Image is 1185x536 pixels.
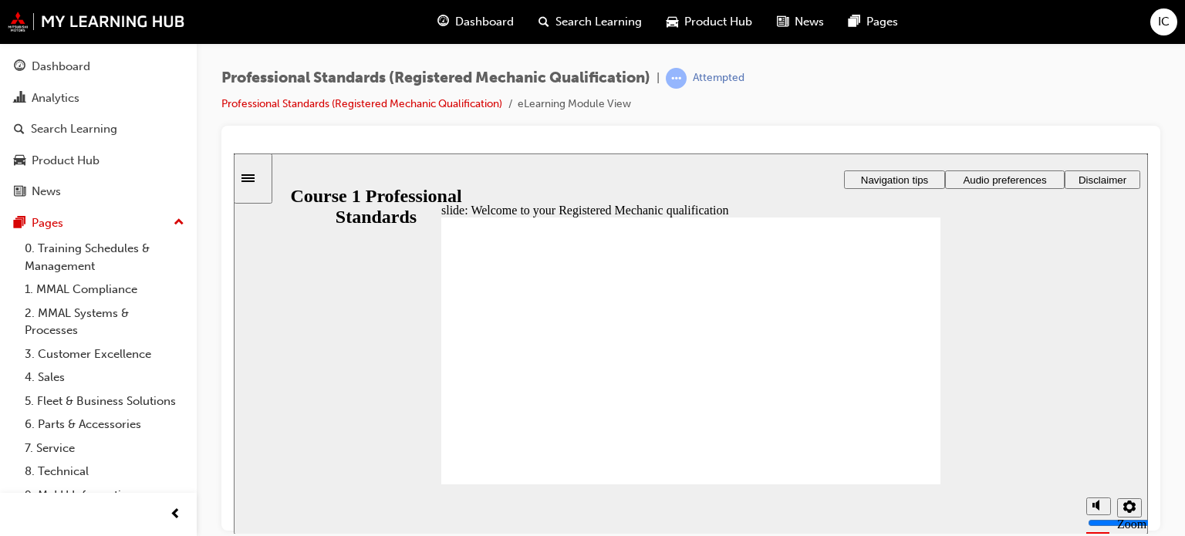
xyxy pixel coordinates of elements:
span: IC [1158,13,1170,31]
span: search-icon [538,12,549,32]
div: News [32,183,61,201]
a: 3. Customer Excellence [19,342,191,366]
li: eLearning Module View [518,96,631,113]
a: 0. Training Schedules & Management [19,237,191,278]
button: Disclaimer [831,17,906,35]
a: Dashboard [6,52,191,81]
a: 2. MMAL Systems & Processes [19,302,191,342]
span: news-icon [14,185,25,199]
a: search-iconSearch Learning [526,6,654,38]
a: Product Hub [6,147,191,175]
button: IC [1150,8,1177,35]
button: DashboardAnalyticsSearch LearningProduct HubNews [6,49,191,209]
a: 6. Parts & Accessories [19,413,191,437]
div: misc controls [845,331,906,381]
a: 9. MyLH Information [19,484,191,507]
button: Audio preferences [711,17,831,35]
span: Professional Standards (Registered Mechanic Qualification) [221,69,650,87]
span: News [795,13,824,31]
div: Attempted [693,71,744,86]
span: Dashboard [455,13,514,31]
div: Dashboard [32,58,90,76]
a: Analytics [6,84,191,113]
span: Navigation tips [627,21,694,32]
a: guage-iconDashboard [425,6,526,38]
span: learningRecordVerb_ATTEMPT-icon [666,68,687,89]
div: Search Learning [31,120,117,138]
a: Search Learning [6,115,191,143]
button: Pages [6,209,191,238]
a: 1. MMAL Compliance [19,278,191,302]
div: Product Hub [32,152,100,170]
a: Professional Standards (Registered Mechanic Qualification) [221,97,502,110]
a: news-iconNews [765,6,836,38]
span: Pages [866,13,898,31]
span: Disclaimer [845,21,893,32]
span: chart-icon [14,92,25,106]
span: guage-icon [14,60,25,74]
label: Zoom to fit [883,364,913,405]
span: Product Hub [684,13,752,31]
a: car-iconProduct Hub [654,6,765,38]
a: 4. Sales [19,366,191,389]
div: Pages [32,214,63,232]
span: pages-icon [14,217,25,231]
span: car-icon [667,12,678,32]
span: guage-icon [437,12,449,32]
button: Settings [883,345,908,364]
span: Search Learning [555,13,642,31]
a: 5. Fleet & Business Solutions [19,389,191,413]
button: Mute (Ctrl+Alt+M) [852,344,877,362]
a: pages-iconPages [836,6,910,38]
span: news-icon [777,12,788,32]
span: prev-icon [170,505,181,524]
span: search-icon [14,123,25,137]
img: mmal [8,12,185,32]
span: up-icon [174,213,184,233]
span: | [657,69,660,87]
div: Analytics [32,89,79,107]
span: pages-icon [849,12,860,32]
a: 7. Service [19,437,191,460]
a: 8. Technical [19,460,191,484]
span: car-icon [14,154,25,168]
input: volume [854,363,954,376]
span: Audio preferences [729,21,812,32]
a: News [6,177,191,206]
button: Navigation tips [610,17,711,35]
